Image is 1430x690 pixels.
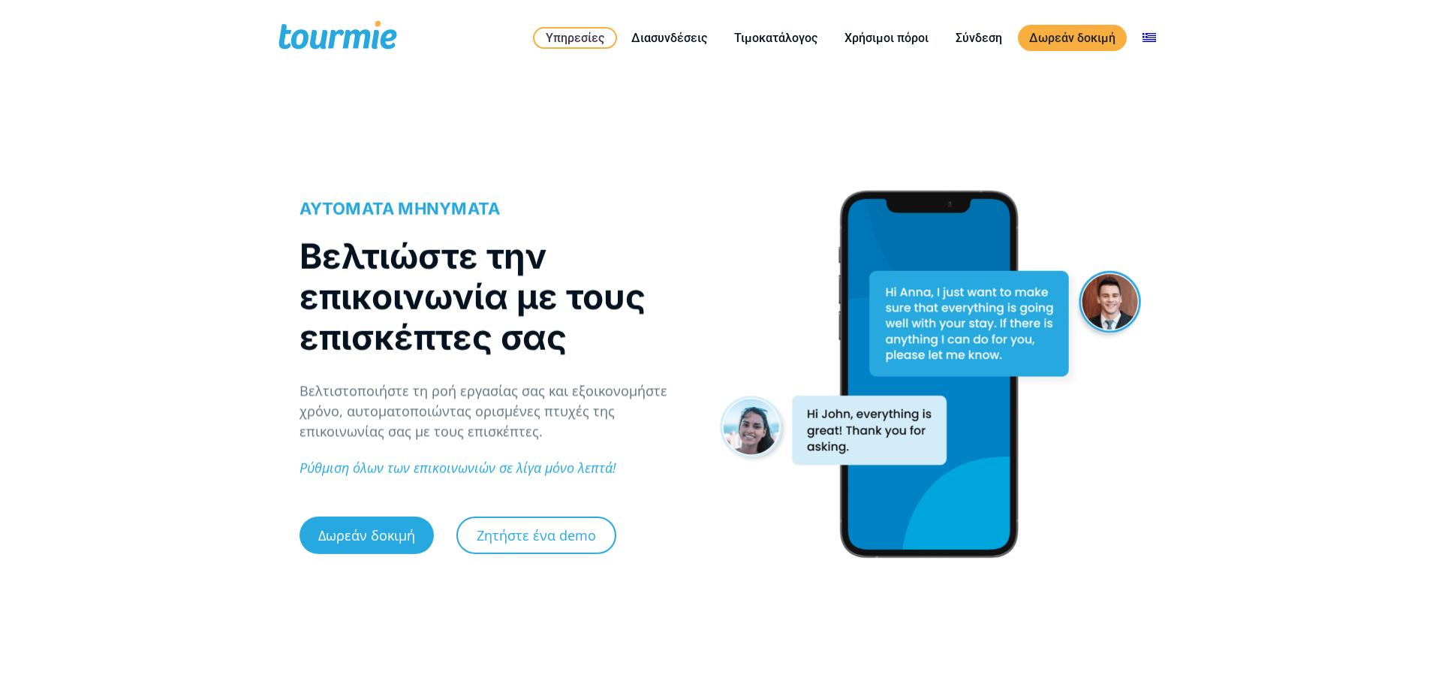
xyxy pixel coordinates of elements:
[723,29,829,47] a: Τιμοκατάλογος
[300,384,700,445] p: Βελτιστοποιήστε τη ροή εργασίας σας και εξοικονομήστε χρόνο, αυτοματοποιώντας ορισμένες πτυχές τη...
[944,29,1013,47] a: Σύνδεση
[300,202,501,221] span: ΑΥΤΟΜΑΤΑ ΜΗΝΥΜΑΤΑ
[456,520,616,557] a: Ζητήστε ένα demo
[1018,25,1127,51] a: Δωρεάν δοκιμή
[300,240,700,361] h1: Βελτιώστε την επικοινωνία με τους επισκέπτες σας
[1131,29,1167,47] a: Αλλαγή σε
[300,520,434,557] a: Δωρεάν δοκιμή
[300,462,616,480] em: Ρύθμιση όλων των επικοινωνιών σε λίγα μόνο λεπτά!
[533,27,617,49] a: Υπηρεσίες
[620,29,718,47] a: Διασυνδέσεις
[833,29,940,47] a: Χρήσιμοι πόροι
